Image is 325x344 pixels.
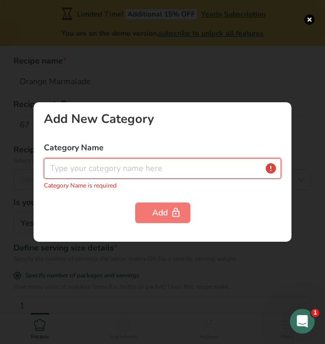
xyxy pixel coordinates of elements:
p: Category Name is required [44,181,281,190]
iframe: Intercom live chat [290,309,315,334]
span: 1 [311,309,319,317]
button: Add [135,202,190,223]
div: Add New Category [44,113,281,125]
label: Category Name [44,142,281,154]
input: Type your category name here [44,158,281,179]
div: Add [152,207,173,219]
